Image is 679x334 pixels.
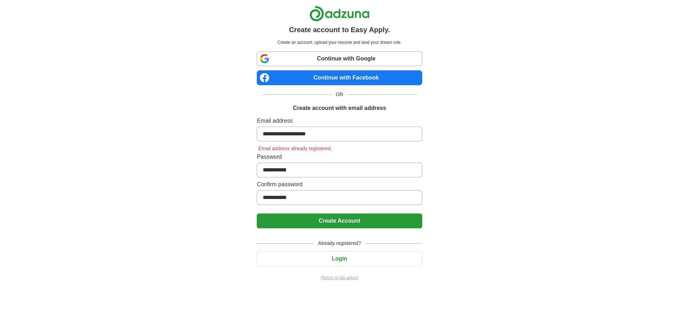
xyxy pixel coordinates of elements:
p: Create an account, upload your resume and land your dream role. [258,39,420,46]
a: Continue with Facebook [257,70,422,85]
label: Email address [257,117,422,125]
a: Return to job advert [257,275,422,281]
label: Confirm password [257,180,422,189]
a: Continue with Google [257,51,422,66]
span: Email address already registered. [257,146,333,151]
span: Already registered? [314,240,365,247]
a: Login [257,256,422,262]
button: Login [257,251,422,266]
button: Create Account [257,213,422,228]
h1: Create account with email address [293,104,386,112]
span: OR [332,91,348,98]
label: Password [257,153,422,161]
h1: Create account to Easy Apply. [289,24,390,35]
img: Adzuna logo [309,6,370,22]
